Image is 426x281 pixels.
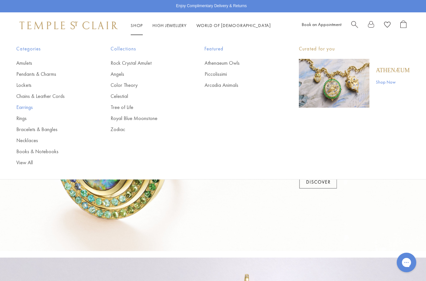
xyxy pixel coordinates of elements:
[16,45,85,53] span: Categories
[351,20,358,31] a: Search
[205,45,273,53] span: Featured
[111,45,179,53] span: Collections
[205,71,273,78] a: Piccolissimi
[376,67,410,74] a: Athenæum
[16,71,85,78] a: Pendants & Charms
[16,104,85,111] a: Earrings
[20,21,118,29] img: Temple St. Clair
[299,45,410,53] p: Curated for you
[111,126,179,133] a: Zodiac
[400,20,406,31] a: Open Shopping Bag
[393,250,419,274] iframe: Gorgias live chat messenger
[153,22,187,28] a: High JewelleryHigh Jewellery
[16,115,85,122] a: Rings
[111,104,179,111] a: Tree of Life
[16,93,85,100] a: Chains & Leather Cords
[302,21,341,27] a: Book an Appointment
[111,82,179,89] a: Color Theory
[131,21,271,30] nav: Main navigation
[131,22,143,28] a: ShopShop
[16,137,85,144] a: Necklaces
[111,93,179,100] a: Celestial
[111,115,179,122] a: Royal Blue Moonstone
[16,82,85,89] a: Lockets
[111,71,179,78] a: Angels
[16,148,85,155] a: Books & Notebooks
[196,22,271,28] a: World of [DEMOGRAPHIC_DATA]World of [DEMOGRAPHIC_DATA]
[176,3,246,9] p: Enjoy Complimentary Delivery & Returns
[384,20,391,31] a: View Wishlist
[111,60,179,67] a: Rock Crystal Amulet
[376,78,410,86] a: Shop Now
[16,159,85,166] a: View All
[205,60,273,67] a: Athenaeum Owls
[205,82,273,89] a: Arcadia Animals
[16,60,85,67] a: Amulets
[16,126,85,133] a: Bracelets & Bangles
